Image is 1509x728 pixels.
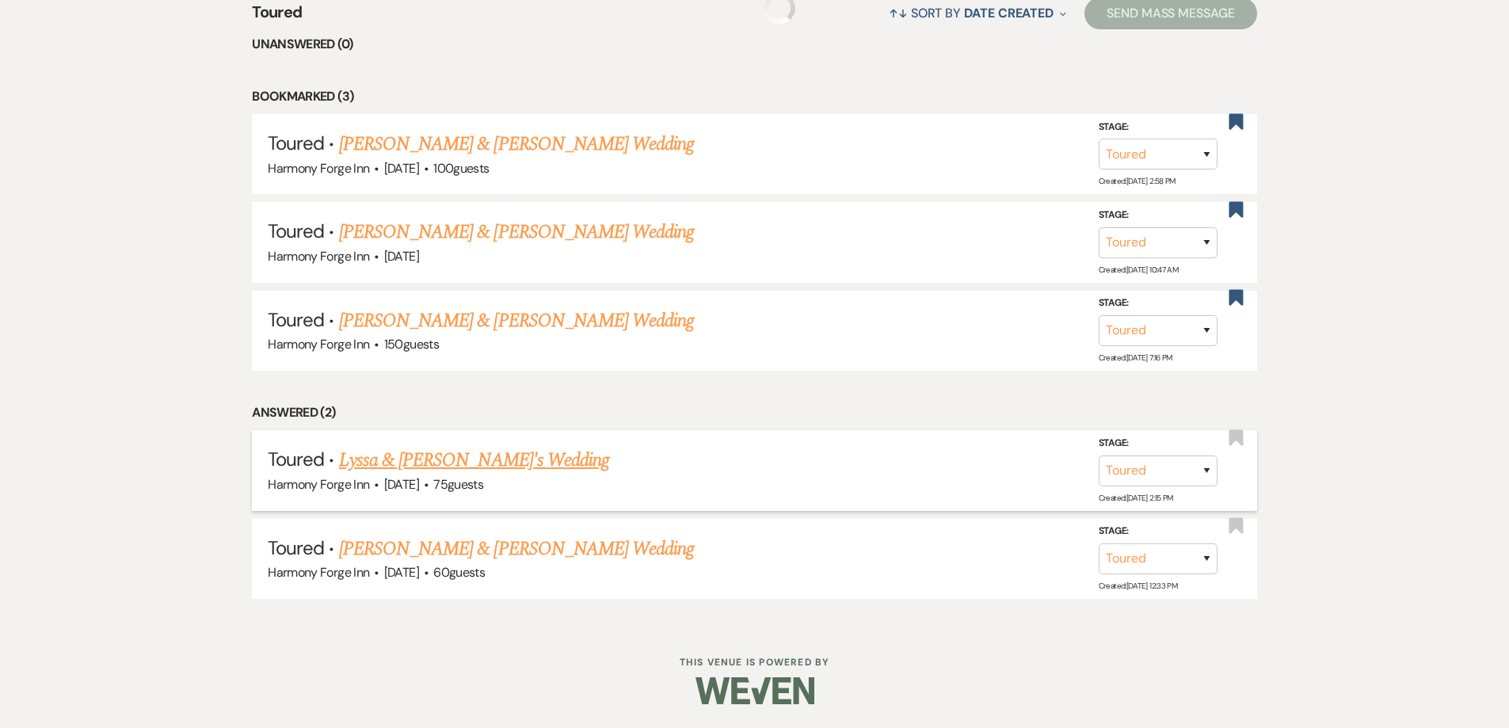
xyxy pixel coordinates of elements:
label: Stage: [1099,435,1217,452]
li: Answered (2) [252,402,1257,423]
img: Weven Logo [695,663,814,718]
li: Bookmarked (3) [252,86,1257,107]
span: Toured [268,536,324,560]
label: Stage: [1099,119,1217,136]
a: [PERSON_NAME] & [PERSON_NAME] Wedding [339,130,694,158]
span: Toured [268,307,324,332]
span: Created: [DATE] 2:58 PM [1099,176,1176,186]
span: Toured [268,447,324,471]
span: Toured [268,219,324,243]
span: 100 guests [433,160,489,177]
span: Created: [DATE] 2:15 PM [1099,493,1173,503]
a: [PERSON_NAME] & [PERSON_NAME] Wedding [339,218,694,246]
span: Created: [DATE] 12:33 PM [1099,581,1177,591]
span: Harmony Forge Inn [268,160,369,177]
span: Created: [DATE] 10:47 AM [1099,265,1178,275]
span: [DATE] [384,248,419,265]
label: Stage: [1099,207,1217,224]
span: [DATE] [384,476,419,493]
span: Harmony Forge Inn [268,248,369,265]
span: Harmony Forge Inn [268,336,369,353]
a: Lyssa & [PERSON_NAME]'s Wedding [339,446,609,475]
label: Stage: [1099,295,1217,312]
a: [PERSON_NAME] & [PERSON_NAME] Wedding [339,307,694,335]
span: [DATE] [384,160,419,177]
span: 60 guests [433,564,485,581]
label: Stage: [1099,523,1217,540]
span: Created: [DATE] 7:16 PM [1099,353,1172,363]
span: 150 guests [384,336,439,353]
span: Harmony Forge Inn [268,564,369,581]
span: ↑↓ [889,5,908,21]
span: Date Created [964,5,1054,21]
span: 75 guests [433,476,483,493]
li: Unanswered (0) [252,34,1257,55]
a: [PERSON_NAME] & [PERSON_NAME] Wedding [339,535,694,563]
span: Harmony Forge Inn [268,476,369,493]
span: [DATE] [384,564,419,581]
span: Toured [268,131,324,155]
